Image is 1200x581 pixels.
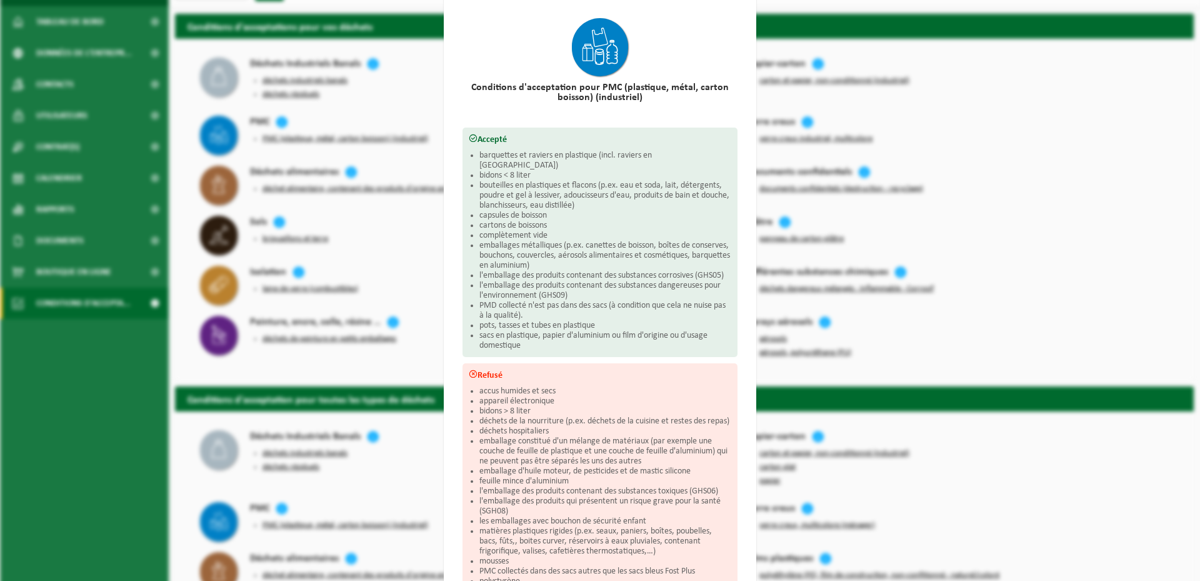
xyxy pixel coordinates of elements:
[479,331,731,351] li: sacs en plastique, papier d'aluminium ou film d'origine ou d'usage domestique
[479,437,731,467] li: emballage constitué d'un mélange de matériaux (par exemple une couche de feuille de plastique et ...
[479,567,731,577] li: PMC collectés dans des sacs autres que les sacs bleus Fost Plus
[479,211,731,221] li: capsules de boisson
[479,231,731,241] li: complètement vide
[479,397,731,407] li: appareil électronique
[469,134,731,144] h3: Accepté
[479,241,731,271] li: emballages métalliques (p.ex. canettes de boisson, boîtes de conserves, bouchons, couvercles, aér...
[479,281,731,301] li: l'emballage des produits contenant des substances dangereuses pour l'environnement (GHS09)
[479,407,731,417] li: bidons > 8 liter
[479,271,731,281] li: l'emballage des produits contenant des substances corrosives (GHS05)
[479,221,731,231] li: cartons de boissons
[462,83,737,103] h2: Conditions d'acceptation pour PMC (plastique, métal, carton boisson) (industriel)
[479,517,731,527] li: les emballages avec bouchon de sécurité enfant
[479,427,731,437] li: déchets hospitaliers
[479,386,731,397] li: accus humides et secs
[469,370,731,380] h3: Refusé
[479,417,731,427] li: déchets de la nourriture (p.ex. déchets de la cuisine et restes des repas)
[479,151,731,171] li: barquettes et raviers en plastique (incl. raviers en [GEOGRAPHIC_DATA])
[479,527,731,557] li: matières plastiques rigides (p.ex. seaux, paniers, boîtes, poubelles, bacs, fûts,, boites curver,...
[479,477,731,487] li: feuille mince d'aluminium
[479,301,731,321] li: PMD collecté n'est pas dans des sacs (à condition que cela ne nuise pas à la qualité).
[479,497,731,517] li: l'emballage des produits qui présentent un risque grave pour la santé (SGH08)
[479,467,731,477] li: emballage d'huile moteur, de pesticides et de mastic silicone
[479,321,731,331] li: pots, tasses et tubes en plastique
[479,557,731,567] li: mousses
[479,181,731,211] li: bouteilles en plastiques et flacons (p.ex. eau et soda, lait, détergents, poudre et gel à lessive...
[479,171,731,181] li: bidons < 8 liter
[479,487,731,497] li: l'emballage des produits contenant des substances toxiques (GHS06)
